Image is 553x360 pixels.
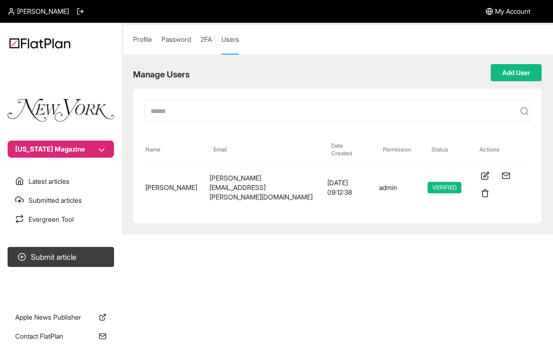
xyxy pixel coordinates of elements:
th: email [204,133,321,163]
a: Contact FlatPlan [8,328,114,345]
h2: Manage Users [133,68,190,81]
td: [DATE] 09:12:38 [322,164,372,211]
th: name [145,133,203,163]
a: Evergreen Tool [8,211,114,228]
a: Apple News Publisher [8,309,114,326]
td: [PERSON_NAME] [145,164,203,211]
span: Verified [428,182,461,193]
a: Profile [133,35,152,54]
span: [PERSON_NAME] [17,7,69,16]
img: Logo [10,38,70,48]
button: Submit article [8,247,114,267]
a: Latest articles [8,173,114,190]
th: status [422,133,469,163]
td: admin [373,164,421,211]
button: Add User [491,64,542,81]
span: My Account [495,7,530,16]
a: Password [162,35,191,54]
a: 2FA [200,35,212,54]
button: [US_STATE] Magazine [8,141,114,158]
th: permission [373,133,421,163]
a: Submitted articles [8,192,114,209]
a: Users [221,35,239,55]
img: Publication Logo [8,99,114,122]
a: [PERSON_NAME] [8,7,69,16]
th: actions [470,133,529,163]
td: [PERSON_NAME][EMAIL_ADDRESS][PERSON_NAME][DOMAIN_NAME] [204,164,321,211]
th: date created [322,133,372,163]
